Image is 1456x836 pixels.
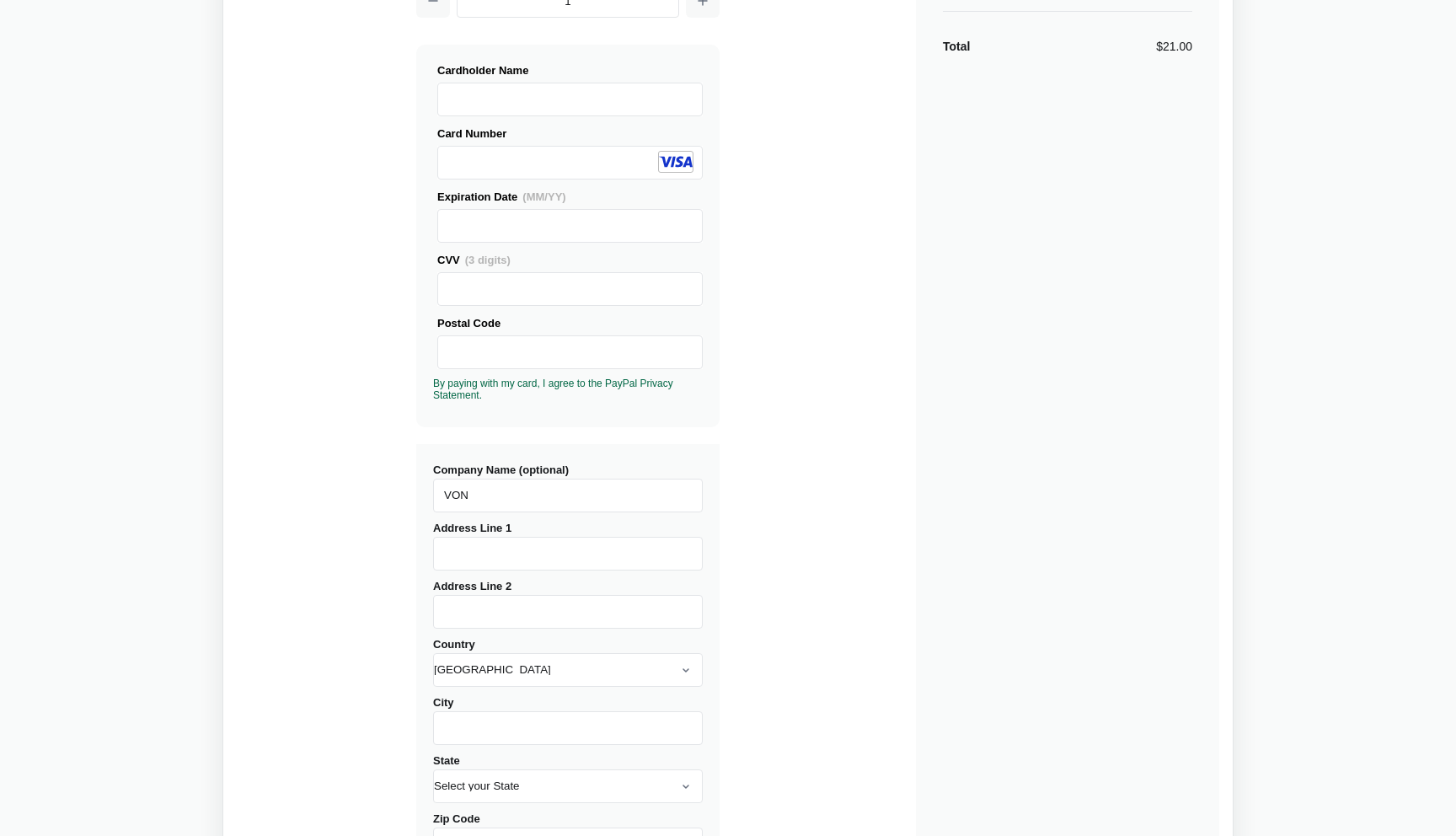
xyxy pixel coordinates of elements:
label: State [433,754,703,803]
select: State [433,769,703,803]
iframe: Secure Credit Card Frame - Cardholder Name [445,83,695,115]
span: (3 digits) [465,254,511,266]
label: Address Line 1 [433,522,703,571]
div: Cardholder Name [437,62,703,79]
iframe: Secure Credit Card Frame - Expiration Date [445,210,695,242]
input: City [433,711,703,745]
div: $21.00 [1156,38,1192,55]
span: (MM/YY) [522,190,565,203]
iframe: Secure Credit Card Frame - CVV [445,273,695,305]
iframe: Secure Credit Card Frame - Credit Card Number [445,147,695,179]
div: CVV [437,251,703,269]
iframe: Secure Credit Card Frame - Postal Code [445,336,695,368]
strong: Total [943,40,970,53]
select: Country [433,653,703,687]
div: Postal Code [437,314,703,332]
label: Country [433,638,703,687]
div: Card Number [437,125,703,142]
input: Address Line 1 [433,537,703,571]
a: By paying with my card, I agree to the PayPal Privacy Statement. [433,378,673,401]
div: Expiration Date [437,188,703,206]
label: Company Name (optional) [433,464,703,512]
input: Address Line 2 [433,595,703,629]
input: Company Name (optional) [433,479,703,512]
label: City [433,696,703,745]
label: Address Line 2 [433,580,703,629]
